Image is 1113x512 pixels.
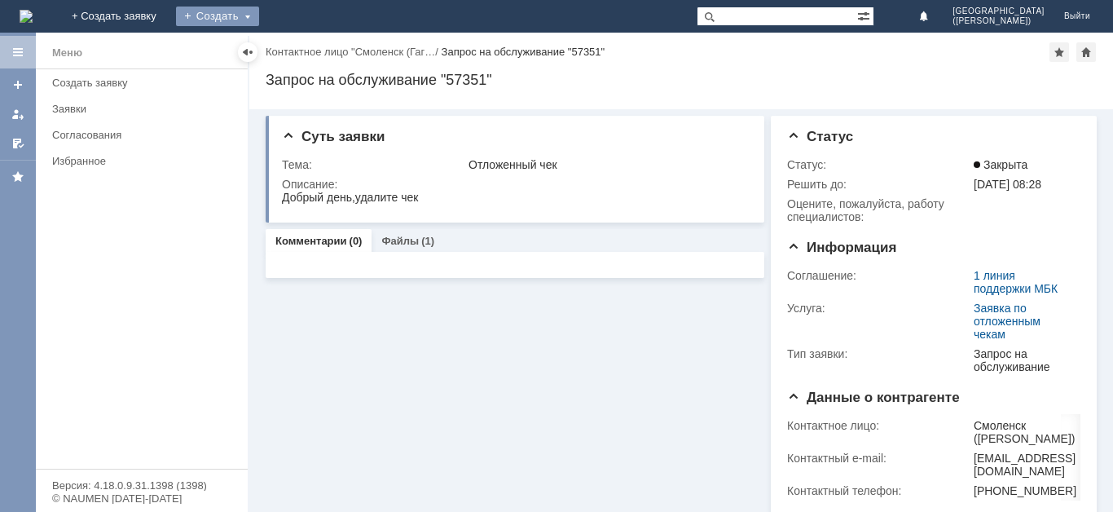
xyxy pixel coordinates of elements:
[381,235,419,247] a: Файлы
[46,96,244,121] a: Заявки
[787,452,970,465] div: Контактный e-mail:
[787,197,970,223] div: Oцените, пожалуйста, работу специалистов:
[52,43,82,63] div: Меню
[238,42,257,62] div: Скрыть меню
[282,178,746,191] div: Описание:
[176,7,259,26] div: Создать
[952,7,1045,16] span: [GEOGRAPHIC_DATA]
[787,269,970,282] div: Соглашение:
[1049,42,1069,62] div: Добавить в избранное
[787,178,970,191] div: Решить до:
[46,70,244,95] a: Создать заявку
[469,158,743,171] div: Отложенный чек
[52,129,238,141] div: Согласования
[275,235,347,247] a: Комментарии
[974,484,1076,497] div: [PHONE_NUMBER]
[974,452,1076,478] div: [EMAIL_ADDRESS][DOMAIN_NAME]
[350,235,363,247] div: (0)
[5,101,31,127] a: Мои заявки
[20,10,33,23] img: logo
[421,235,434,247] div: (1)
[787,390,960,405] span: Данные о контрагенте
[787,302,970,315] div: Услуга:
[52,155,220,167] div: Избранное
[52,77,238,89] div: Создать заявку
[857,7,873,23] span: Расширенный поиск
[442,46,605,58] div: Запрос на обслуживание "57351"
[787,347,970,360] div: Тип заявки:
[52,103,238,115] div: Заявки
[974,269,1058,295] a: 1 линия поддержки МБК
[787,419,970,432] div: Контактное лицо:
[52,493,231,504] div: © NAUMEN [DATE]-[DATE]
[282,129,385,144] span: Суть заявки
[1076,42,1096,62] div: Сделать домашней страницей
[787,129,853,144] span: Статус
[974,419,1076,445] div: Смоленск ([PERSON_NAME])
[974,347,1074,373] div: Запрос на обслуживание
[5,72,31,98] a: Создать заявку
[787,158,970,171] div: Статус:
[952,16,1045,26] span: ([PERSON_NAME])
[20,10,33,23] a: Перейти на домашнюю страницу
[974,158,1027,171] span: Закрыта
[266,46,435,58] a: Контактное лицо "Смоленск (Гаг…
[974,302,1040,341] a: Заявка по отложенным чекам
[787,484,970,497] div: Контактный телефон:
[46,122,244,148] a: Согласования
[266,46,442,58] div: /
[787,240,896,255] span: Информация
[282,158,465,171] div: Тема:
[5,130,31,157] a: Мои согласования
[52,480,231,491] div: Версия: 4.18.0.9.31.1398 (1398)
[266,72,1097,88] div: Запрос на обслуживание "57351"
[974,178,1041,191] span: [DATE] 08:28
